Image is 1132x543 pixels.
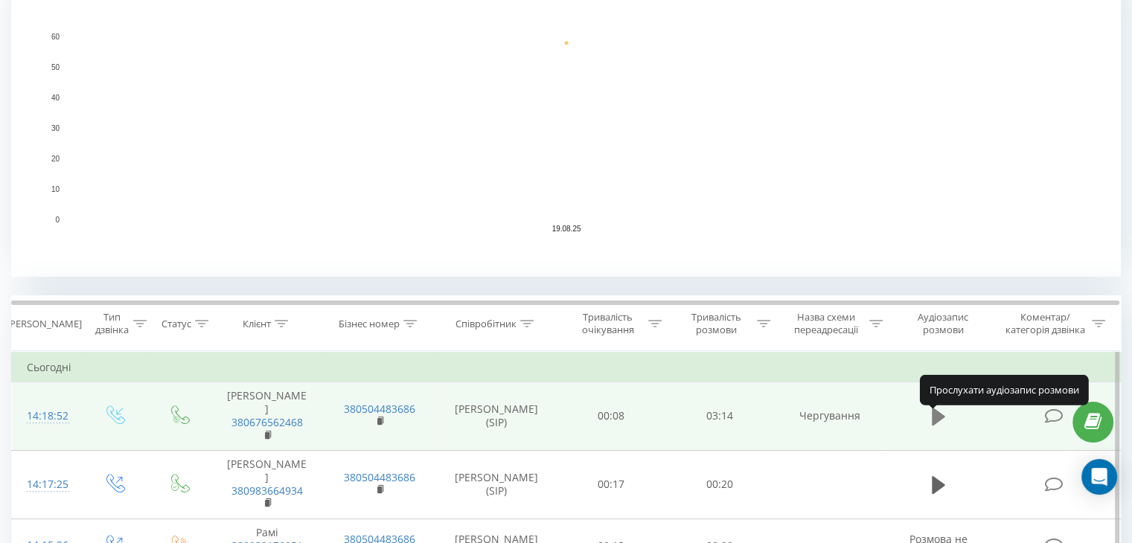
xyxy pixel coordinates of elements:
div: Коментар/категорія дзвінка [1001,311,1088,336]
a: 380676562468 [231,415,303,429]
div: Бізнес номер [339,318,400,330]
text: 50 [51,63,60,71]
td: [PERSON_NAME] (SIP) [436,382,557,451]
div: Тривалість розмови [679,311,753,336]
div: Тривалість очікування [571,311,645,336]
td: 00:17 [557,450,665,518]
div: Статус [162,318,191,330]
td: Чергування [773,382,886,451]
td: [PERSON_NAME] [211,450,323,518]
text: 40 [51,94,60,102]
div: Клієнт [243,318,271,330]
div: Аудіозапис розмови [900,311,987,336]
a: 380983664934 [231,483,303,498]
div: Назва схеми переадресації [787,311,866,336]
td: 03:14 [665,382,773,451]
td: [PERSON_NAME] [211,382,323,451]
td: Сьогодні [12,353,1121,382]
div: 14:17:25 [27,470,66,499]
td: [PERSON_NAME] (SIP) [436,450,557,518]
div: 14:18:52 [27,402,66,431]
td: 00:08 [557,382,665,451]
text: 0 [55,216,60,224]
text: 30 [51,124,60,132]
text: 60 [51,33,60,41]
div: Співробітник [455,318,517,330]
text: 10 [51,185,60,193]
div: [PERSON_NAME] [7,318,82,330]
div: Open Intercom Messenger [1081,459,1117,495]
div: Тип дзвінка [94,311,129,336]
div: Прослухати аудіозапис розмови [920,375,1089,405]
a: 380504483686 [344,402,415,416]
td: 00:20 [665,450,773,518]
text: 19.08.25 [552,225,581,233]
text: 20 [51,155,60,163]
a: 380504483686 [344,470,415,484]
